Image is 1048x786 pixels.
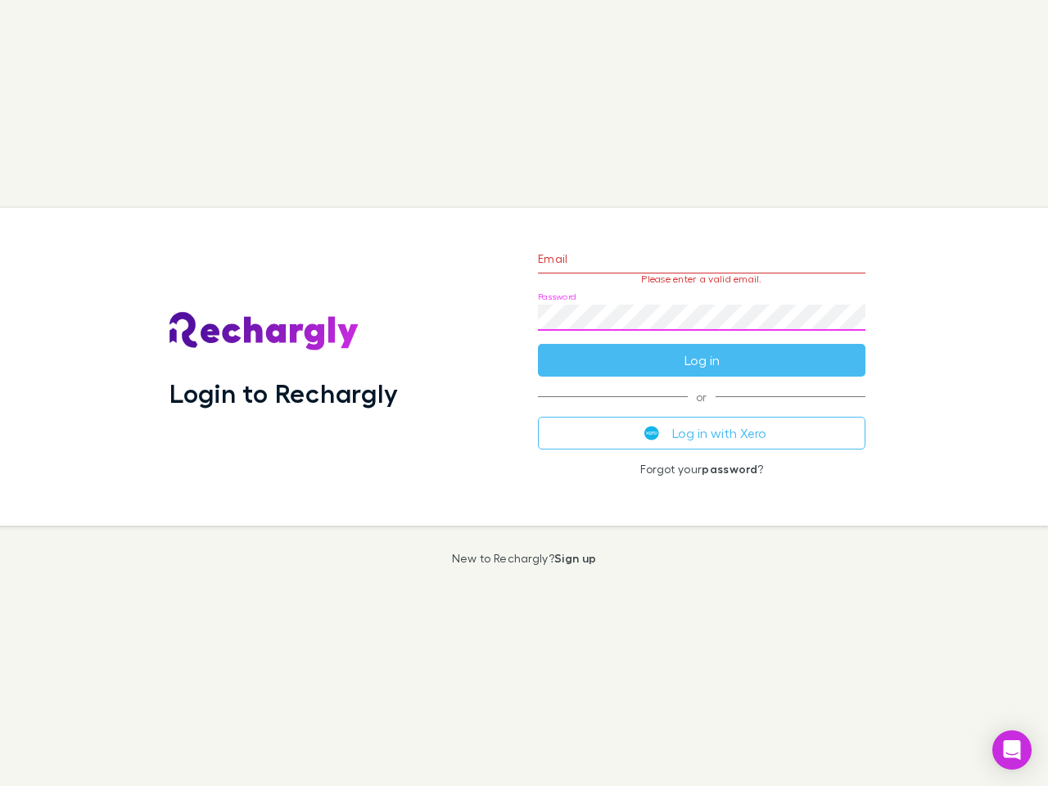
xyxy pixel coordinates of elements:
[538,463,865,476] p: Forgot your ?
[452,552,597,565] p: New to Rechargly?
[538,396,865,397] span: or
[538,344,865,377] button: Log in
[554,551,596,565] a: Sign up
[169,312,359,351] img: Rechargly's Logo
[169,377,398,409] h1: Login to Rechargly
[538,417,865,449] button: Log in with Xero
[538,273,865,285] p: Please enter a valid email.
[538,291,576,303] label: Password
[992,730,1032,770] div: Open Intercom Messenger
[644,426,659,440] img: Xero's logo
[702,462,757,476] a: password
